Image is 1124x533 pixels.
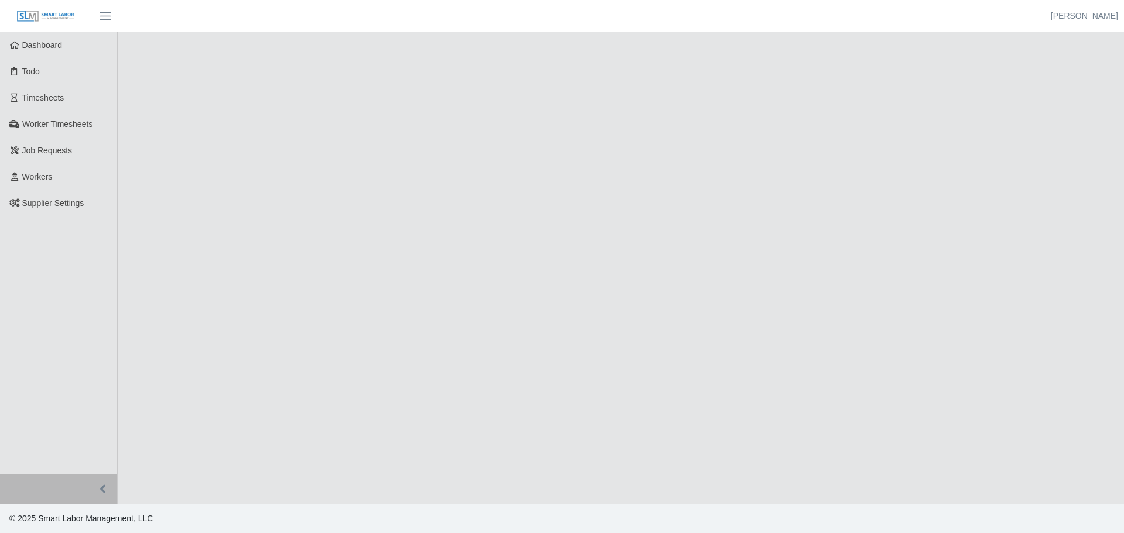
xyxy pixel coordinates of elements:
[22,40,63,50] span: Dashboard
[22,119,92,129] span: Worker Timesheets
[1051,10,1118,22] a: [PERSON_NAME]
[22,93,64,102] span: Timesheets
[22,146,73,155] span: Job Requests
[16,10,75,23] img: SLM Logo
[22,198,84,208] span: Supplier Settings
[9,514,153,523] span: © 2025 Smart Labor Management, LLC
[22,172,53,181] span: Workers
[22,67,40,76] span: Todo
